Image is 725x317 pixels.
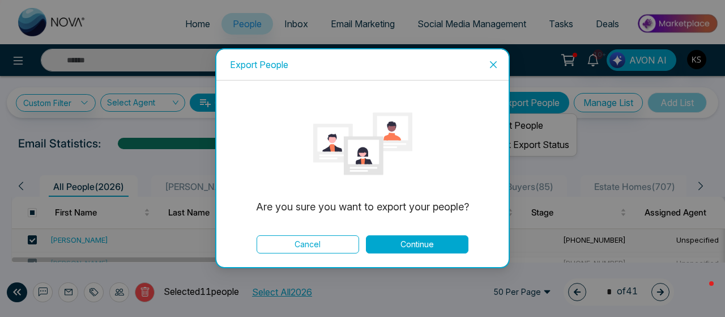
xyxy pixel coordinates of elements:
[478,49,509,80] button: Close
[686,278,714,306] iframe: Intercom live chat
[257,236,359,254] button: Cancel
[313,94,412,193] img: loading
[489,60,498,69] span: close
[230,58,495,71] div: Export People
[243,199,481,215] p: Are you sure you want to export your people?
[366,236,468,254] button: Continue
